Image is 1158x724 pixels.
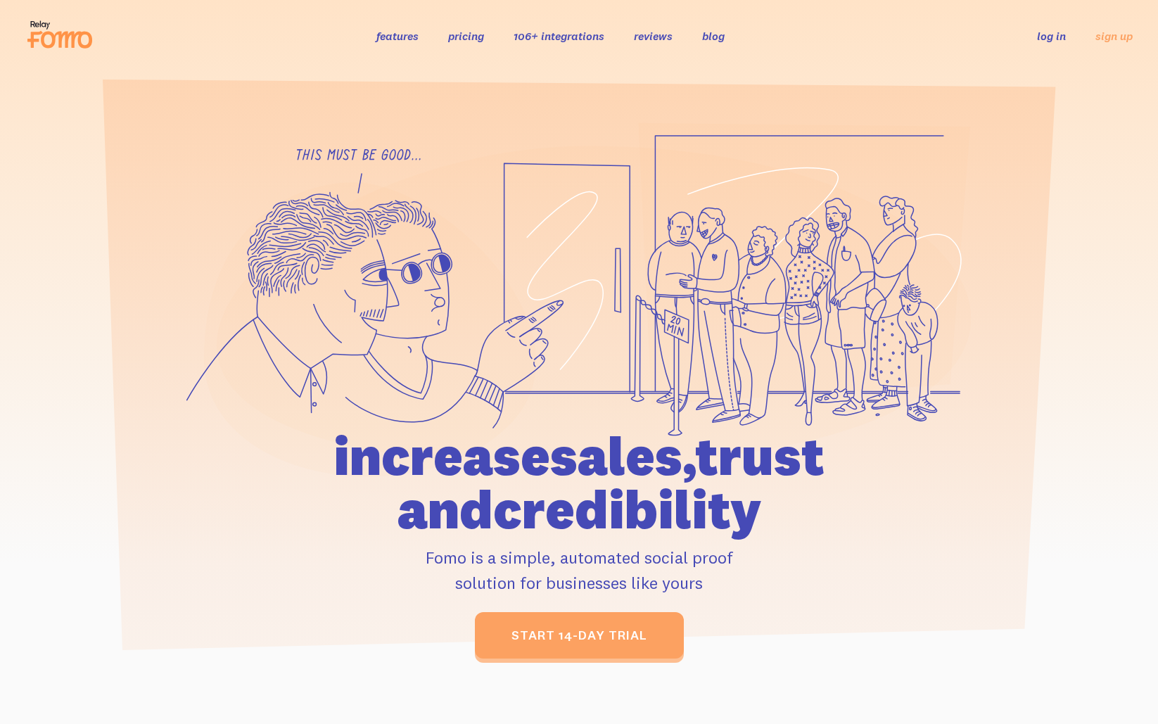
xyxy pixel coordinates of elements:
p: Fomo is a simple, automated social proof solution for businesses like yours [253,545,905,595]
a: sign up [1095,29,1133,44]
a: reviews [634,29,673,43]
a: log in [1037,29,1066,43]
a: 106+ integrations [514,29,604,43]
a: blog [702,29,725,43]
a: start 14-day trial [475,612,684,659]
a: pricing [448,29,484,43]
a: features [376,29,419,43]
h1: increase sales, trust and credibility [253,429,905,536]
